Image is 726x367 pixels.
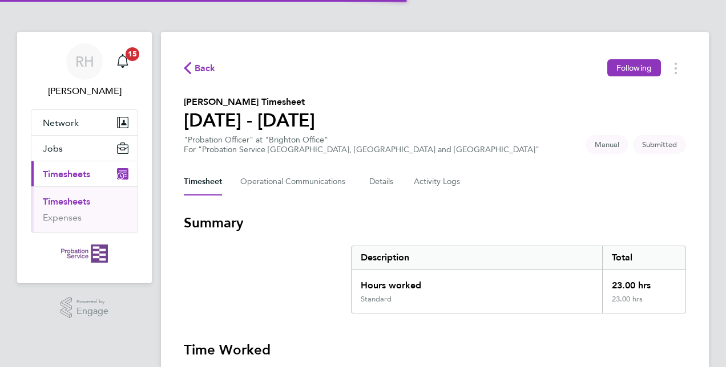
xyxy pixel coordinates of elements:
[184,168,222,195] button: Timesheet
[111,43,134,80] a: 15
[184,109,315,132] h1: [DATE] - [DATE]
[43,196,90,207] a: Timesheets
[607,59,661,76] button: Following
[31,110,138,135] button: Network
[602,246,685,269] div: Total
[184,135,539,154] div: "Probation Officer" at "Brighton Office"
[586,135,628,154] span: This timesheet was manually created.
[184,145,539,154] div: For "Probation Service [GEOGRAPHIC_DATA], [GEOGRAPHIC_DATA] and [GEOGRAPHIC_DATA]"
[414,168,462,195] button: Activity Logs
[352,246,602,269] div: Description
[184,61,216,75] button: Back
[31,186,138,233] div: Timesheets
[76,297,108,307] span: Powered by
[351,246,686,313] div: Summary
[184,95,315,109] h2: [PERSON_NAME] Timesheet
[602,270,685,295] div: 23.00 hrs
[31,244,138,263] a: Go to home page
[361,295,392,304] div: Standard
[240,168,351,195] button: Operational Communications
[633,135,686,154] span: This timesheet is Submitted.
[195,62,216,75] span: Back
[43,169,90,180] span: Timesheets
[616,63,652,73] span: Following
[43,117,79,128] span: Network
[17,32,152,283] nav: Main navigation
[665,59,686,77] button: Timesheets Menu
[31,84,138,98] span: Richard Hall
[352,270,602,295] div: Hours worked
[61,244,107,263] img: probationservice-logo-retina.png
[184,214,686,232] h3: Summary
[184,341,686,359] h3: Time Worked
[602,295,685,313] div: 23.00 hrs
[369,168,396,195] button: Details
[61,297,109,319] a: Powered byEngage
[76,307,108,316] span: Engage
[31,136,138,161] button: Jobs
[75,54,94,69] span: RH
[31,43,138,98] a: RH[PERSON_NAME]
[31,161,138,186] button: Timesheets
[43,143,63,154] span: Jobs
[126,47,139,61] span: 15
[43,212,82,223] a: Expenses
